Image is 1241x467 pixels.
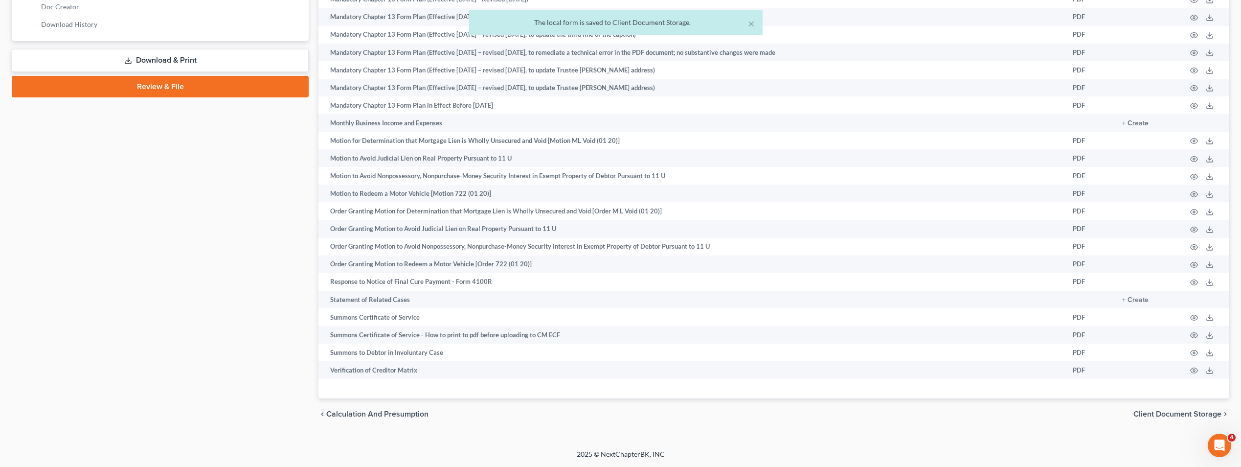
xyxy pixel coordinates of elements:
[1065,202,1114,220] td: PDF
[318,256,1065,273] td: Order Granting Motion to Redeem a Motor Vehicle [Order 722 (01 20)]
[318,326,1065,344] td: Summons Certificate of Service - How to print to pdf before uploading to CM ECF
[1122,120,1149,127] button: + Create
[1133,410,1229,418] button: Client Document Storage chevron_right
[318,185,1065,202] td: Motion to Redeem a Motor Vehicle [Motion 722 (01 20)]
[1065,44,1114,61] td: PDF
[318,291,1065,308] td: Statement of Related Cases
[1065,61,1114,79] td: PDF
[1065,308,1114,326] td: PDF
[1065,132,1114,149] td: PDF
[318,96,1065,114] td: Mandatory Chapter 13 Form Plan in Effect Before [DATE]
[41,2,79,11] span: Doc Creator
[1065,326,1114,344] td: PDF
[1065,344,1114,361] td: PDF
[318,8,1065,26] td: Mandatory Chapter 13 Form Plan (Effective [DATE] – revised [DATE], to update the Judge drop-down ...
[326,410,429,418] span: Calculation and Presumption
[1133,410,1221,418] span: Client Document Storage
[1065,79,1114,96] td: PDF
[1122,297,1149,304] button: + Create
[318,114,1065,132] td: Monthly Business Income and Expenses
[318,410,429,418] button: chevron_left Calculation and Presumption
[342,449,900,467] div: 2025 © NextChapterBK, INC
[1208,434,1231,457] iframe: Intercom live chat
[318,44,1065,61] td: Mandatory Chapter 13 Form Plan (Effective [DATE] – revised [DATE], to remediate a technical error...
[1065,256,1114,273] td: PDF
[1065,185,1114,202] td: PDF
[318,61,1065,79] td: Mandatory Chapter 13 Form Plan (Effective [DATE] – revised [DATE], to update Trustee [PERSON_NAME...
[1065,96,1114,114] td: PDF
[318,308,1065,326] td: Summons Certificate of Service
[318,273,1065,291] td: Response to Notice of Final Cure Payment - Form 4100R
[318,167,1065,185] td: Motion to Avoid Nonpossessory, Nonpurchase-Money Security Interest in Exempt Property of Debtor P...
[748,18,755,29] button: ×
[318,220,1065,238] td: Order Granting Motion to Avoid Judicial Lien on Real Property Pursuant to 11 U
[318,238,1065,256] td: Order Granting Motion to Avoid Nonpossessory, Nonpurchase-Money Security Interest in Exempt Prope...
[318,132,1065,149] td: Motion for Determination that Mortgage Lien is Wholly Unsecured and Void [Motion ML Void (01 20)]
[1065,273,1114,291] td: PDF
[12,49,309,72] a: Download & Print
[1065,361,1114,379] td: PDF
[1228,434,1236,442] span: 4
[318,344,1065,361] td: Summons to Debtor in Involuntary Case
[1065,167,1114,185] td: PDF
[1065,149,1114,167] td: PDF
[318,361,1065,379] td: Verification of Creditor Matrix
[318,202,1065,220] td: Order Granting Motion for Determination that Mortgage Lien is Wholly Unsecured and Void [Order M ...
[1065,8,1114,26] td: PDF
[1065,238,1114,256] td: PDF
[477,18,755,27] div: The local form is saved to Client Document Storage.
[318,149,1065,167] td: Motion to Avoid Judicial Lien on Real Property Pursuant to 11 U
[12,76,309,97] a: Review & File
[318,410,326,418] i: chevron_left
[318,79,1065,96] td: Mandatory Chapter 13 Form Plan (Effective [DATE] – revised [DATE], to update Trustee [PERSON_NAME...
[1065,220,1114,238] td: PDF
[1221,410,1229,418] i: chevron_right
